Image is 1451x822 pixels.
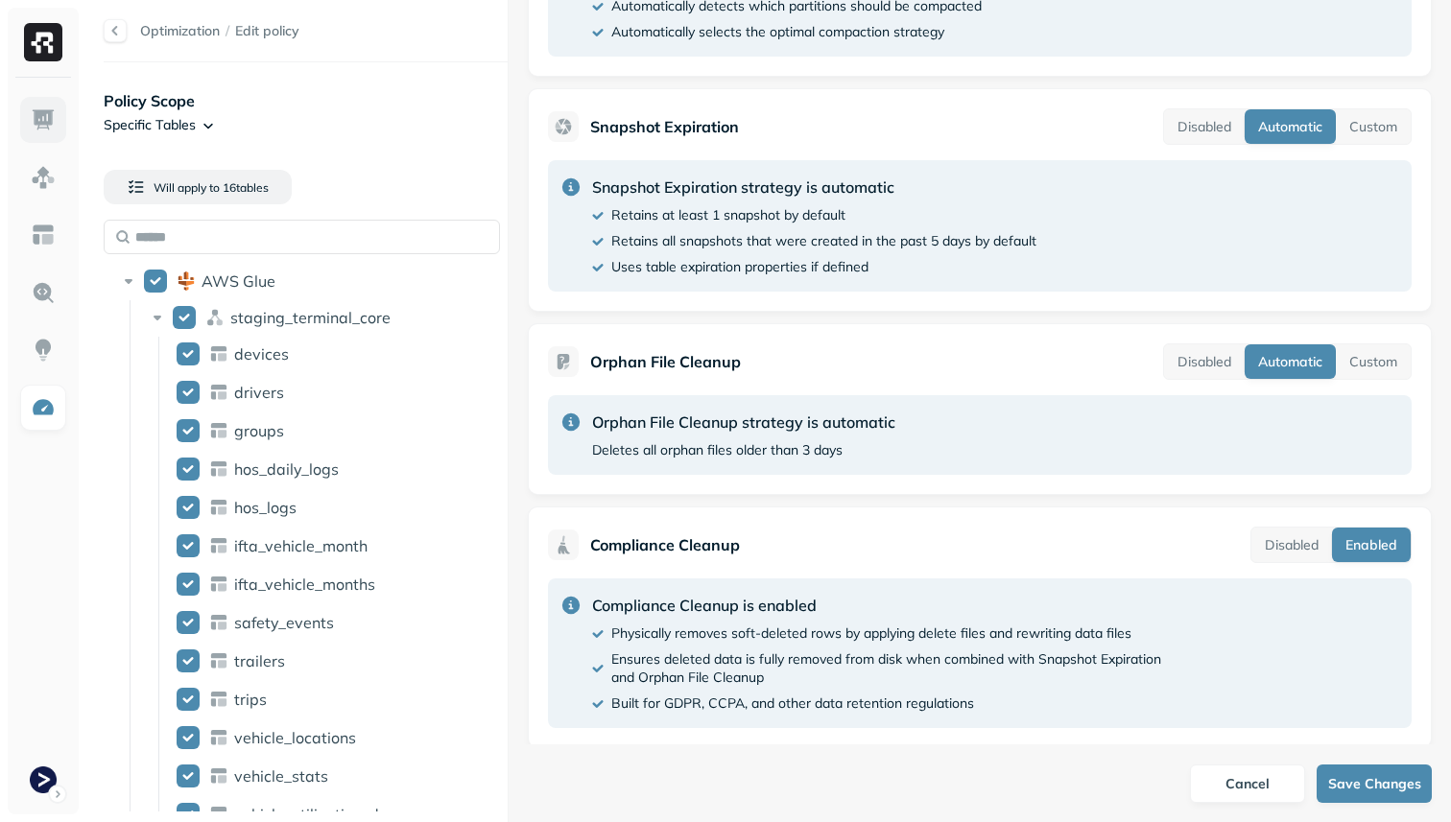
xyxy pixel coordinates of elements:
img: Optimization [31,395,56,420]
button: Disabled [1164,344,1245,379]
button: staging_terminal_core [173,306,196,329]
p: devices [234,344,289,364]
p: Orphan File Cleanup [590,350,741,373]
p: Compliance Cleanup [590,533,740,556]
div: ifta_vehicle_monthsifta_vehicle_months [169,569,502,599]
button: hos_daily_logs [177,458,200,481]
p: Retains all snapshots that were created in the past 5 days by default [611,232,1036,250]
span: Edit policy [235,22,299,40]
div: vehicle_statsvehicle_stats [169,761,502,791]
div: ifta_vehicle_monthifta_vehicle_month [169,530,502,561]
button: trailers [177,649,200,672]
p: Deletes all orphan files older than 3 days [592,441,843,459]
p: Physically removes soft-deleted rows by applying delete files and rewriting data files [611,624,1131,643]
div: devicesdevices [169,339,502,369]
img: Insights [31,338,56,363]
span: 16 table s [220,180,269,195]
div: driversdrivers [169,377,502,408]
div: hos_daily_logshos_daily_logs [169,454,502,484]
div: AWS GlueAWS Glue [111,266,500,296]
button: drivers [177,381,200,404]
button: trips [177,688,200,711]
p: Uses table expiration properties if defined [611,258,868,276]
div: groupsgroups [169,415,502,446]
button: Enabled [1332,528,1411,562]
button: Disabled [1251,528,1332,562]
nav: breadcrumb [140,22,299,40]
div: staging_terminal_corestaging_terminal_core [140,302,501,333]
p: / [226,22,229,40]
p: Specific Tables [104,116,196,134]
p: drivers [234,383,284,402]
p: vehicle_stats [234,766,328,786]
div: vehicle_locationsvehicle_locations [169,722,502,753]
p: Optimization [140,22,220,40]
p: Retains at least 1 snapshot by default [611,206,845,224]
p: ifta_vehicle_month [234,536,368,555]
div: trailerstrailers [169,646,502,676]
p: hos_daily_logs [234,459,339,479]
p: Ensures deleted data is fully removed from disk when combined with Snapshot Expiration and Orphan... [611,650,1161,687]
p: Snapshot Expiration [590,115,739,138]
button: Automatic [1245,344,1336,379]
button: Disabled [1164,109,1245,144]
button: ifta_vehicle_month [177,534,200,557]
p: vehicle_locations [234,728,356,747]
p: Automatically selects the optimal compaction strategy [611,23,944,41]
button: safety_events [177,611,200,634]
p: staging_terminal_core [230,308,391,327]
p: Compliance Cleanup is enabled [592,594,1161,617]
button: ifta_vehicle_months [177,573,200,596]
p: trips [234,690,267,709]
p: safety_events [234,613,334,632]
div: safety_eventssafety_events [169,607,502,638]
img: Assets [31,165,56,190]
p: Snapshot Expiration strategy is automatic [592,176,1036,199]
button: Custom [1336,344,1411,379]
img: Terminal Staging [30,766,57,793]
button: hos_logs [177,496,200,519]
span: Will apply to [154,180,220,195]
p: hos_logs [234,498,297,517]
p: Policy Scope [104,89,508,112]
img: Asset Explorer [31,223,56,247]
p: groups [234,421,284,440]
button: Automatic [1245,109,1336,144]
button: Custom [1336,109,1411,144]
img: Query Explorer [31,280,56,305]
div: hos_logshos_logs [169,492,502,523]
button: Cancel [1190,764,1305,803]
button: vehicle_stats [177,764,200,787]
p: trailers [234,651,285,670]
button: vehicle_locations [177,726,200,749]
p: ifta_vehicle_months [234,575,375,594]
button: devices [177,342,200,365]
img: Ryft [24,23,62,61]
button: AWS Glue [144,270,167,293]
p: Built for GDPR, CCPA, and other data retention regulations [611,694,974,713]
button: Save Changes [1317,764,1432,803]
p: Orphan File Cleanup strategy is automatic [592,411,895,434]
div: tripstrips [169,684,502,715]
button: Will apply to 16tables [104,170,292,204]
img: Dashboard [31,107,56,132]
button: groups [177,419,200,442]
p: AWS Glue [202,271,275,291]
